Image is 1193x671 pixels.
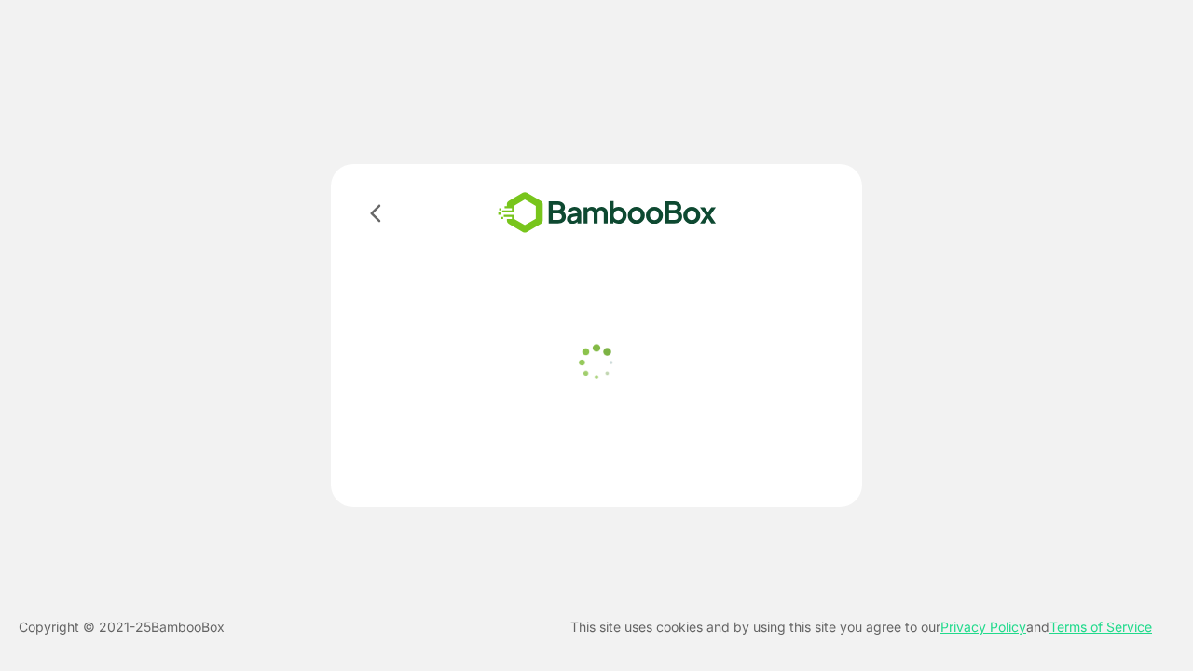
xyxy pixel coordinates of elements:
img: bamboobox [471,186,744,240]
img: loader [573,339,620,386]
a: Terms of Service [1049,619,1152,635]
p: This site uses cookies and by using this site you agree to our and [570,616,1152,638]
a: Privacy Policy [940,619,1026,635]
p: Copyright © 2021- 25 BambooBox [19,616,225,638]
